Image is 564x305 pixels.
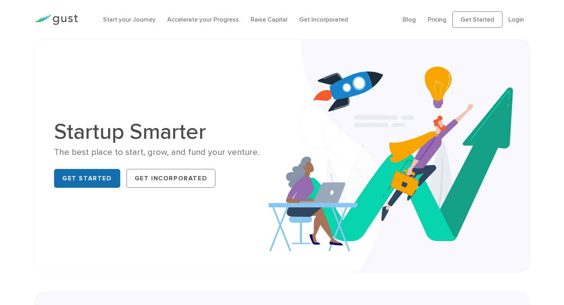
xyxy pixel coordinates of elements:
a: Blog [403,16,416,23]
div: The best place to start, grow, and fund your venture. [54,147,276,158]
img: Gust Logo [34,15,78,25]
a: Start your Journey [103,16,155,23]
a: Get Incorporated [127,169,216,188]
a: Pricing [428,16,446,23]
a: Get Started [54,169,120,188]
a: Get Started [452,11,503,28]
a: Accelerate your Progress [167,16,239,23]
h1: Startup Smarter [54,121,276,143]
img: Startup Smarter Hero [268,40,530,272]
a: Login [508,16,524,23]
a: Get Incorporated [299,16,348,23]
a: Raise Capital [251,16,287,23]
